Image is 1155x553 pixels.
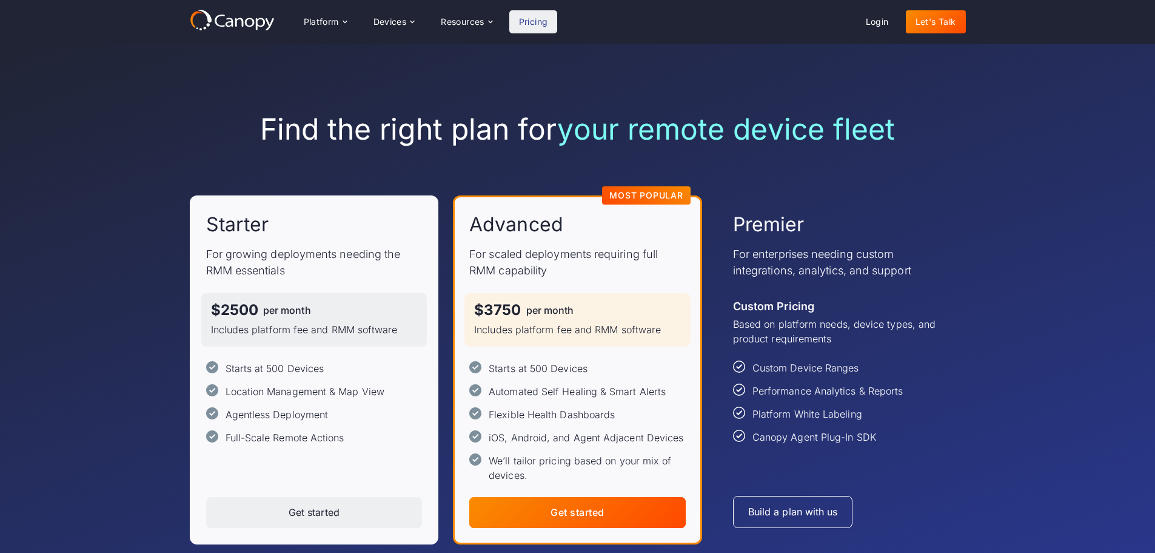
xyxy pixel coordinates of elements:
p: Includes platform fee and RMM software [211,322,418,337]
div: We’ll tailor pricing based on your mix of devices. [489,453,686,483]
div: Starts at 500 Devices [226,361,324,376]
h2: Premier [733,212,805,237]
div: Flexible Health Dashboards [489,407,615,422]
p: For enterprises needing custom integrations, analytics, and support [733,246,949,279]
h1: Find the right plan for [190,112,966,147]
p: Based on platform needs, device types, and product requirements [733,317,949,346]
div: $2500 [211,303,258,317]
div: Performance Analytics & Reports [752,384,903,398]
a: Get started [206,497,423,528]
div: Location Management & Map View [226,384,384,399]
div: Full-Scale Remote Actions [226,430,344,445]
a: Pricing [509,10,558,33]
div: per month [263,305,311,315]
div: Custom Device Ranges [752,361,859,375]
div: Canopy Agent Plug-In SDK [752,430,876,444]
div: Automated Self Healing & Smart Alerts [489,384,666,399]
p: For growing deployments needing the RMM essentials [206,246,423,279]
div: Resources [441,18,484,26]
a: Get started [469,497,686,528]
div: per month [526,305,574,315]
div: Devices [373,18,407,26]
div: Starts at 500 Devices [489,361,588,376]
div: Get started [289,507,340,518]
span: your remote device fleet [557,111,895,147]
p: For scaled deployments requiring full RMM capability [469,246,686,279]
div: Platform [304,18,339,26]
h2: Starter [206,212,269,237]
div: Build a plan with us [748,506,838,518]
a: Let's Talk [906,10,966,33]
p: Includes platform fee and RMM software [474,322,681,337]
div: Agentless Deployment [226,407,329,422]
div: Custom Pricing [733,298,814,314]
h2: Advanced [469,212,563,237]
a: Login [856,10,899,33]
div: Platform White Labeling [752,407,862,421]
div: Most Popular [609,191,683,200]
div: $3750 [474,303,521,317]
a: Build a plan with us [733,496,853,528]
div: iOS, Android, and Agent Adjacent Devices [489,430,683,445]
div: Get started [551,507,604,518]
